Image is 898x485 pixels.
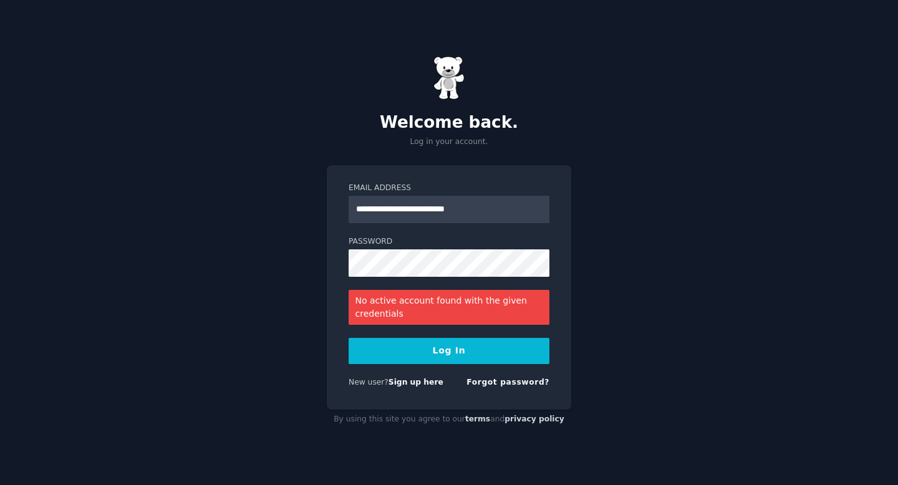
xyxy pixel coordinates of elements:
[349,378,389,387] span: New user?
[349,183,549,194] label: Email Address
[349,338,549,364] button: Log In
[327,410,571,430] div: By using this site you agree to our and
[465,415,490,423] a: terms
[433,56,465,100] img: Gummy Bear
[327,113,571,133] h2: Welcome back.
[349,236,549,247] label: Password
[389,378,443,387] a: Sign up here
[505,415,564,423] a: privacy policy
[327,137,571,148] p: Log in your account.
[466,378,549,387] a: Forgot password?
[349,290,549,325] div: No active account found with the given credentials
